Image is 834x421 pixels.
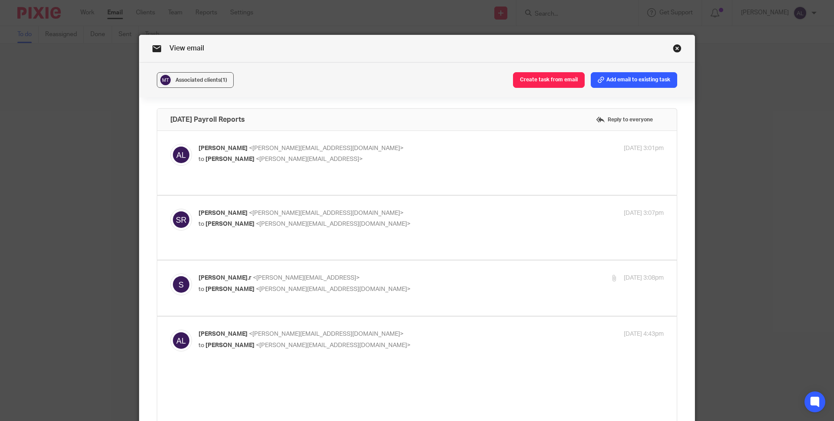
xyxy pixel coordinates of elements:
[199,221,204,227] span: to
[159,74,172,87] img: svg%3E
[199,156,204,162] span: to
[205,286,255,292] span: [PERSON_NAME]
[175,77,227,83] span: Associated clients
[624,209,664,218] p: [DATE] 3:07pm
[624,274,664,283] p: [DATE] 3:08pm
[170,209,192,231] img: svg%3E
[624,144,664,153] p: [DATE] 3:01pm
[205,342,255,348] span: [PERSON_NAME]
[169,45,204,52] span: View email
[170,144,192,166] img: svg%3E
[249,210,404,216] span: <[PERSON_NAME][EMAIL_ADDRESS][DOMAIN_NAME]>
[157,72,234,88] button: Associated clients(1)
[199,275,252,281] span: [PERSON_NAME].r
[256,156,363,162] span: <[PERSON_NAME][EMAIL_ADDRESS]>
[221,77,227,83] span: (1)
[199,145,248,151] span: [PERSON_NAME]
[624,330,664,339] p: [DATE] 4:43pm
[673,44,682,56] a: Close this dialog window
[170,330,192,351] img: svg%3E
[513,72,585,88] button: Create task from email
[249,331,404,337] span: <[PERSON_NAME][EMAIL_ADDRESS][DOMAIN_NAME]>
[256,286,410,292] span: <[PERSON_NAME][EMAIL_ADDRESS][DOMAIN_NAME]>
[205,221,255,227] span: [PERSON_NAME]
[591,72,677,88] button: Add email to existing task
[205,156,255,162] span: [PERSON_NAME]
[170,115,245,124] h4: [DATE] Payroll Reports
[256,342,410,348] span: <[PERSON_NAME][EMAIL_ADDRESS][DOMAIN_NAME]>
[170,274,192,295] img: svg%3E
[199,210,248,216] span: [PERSON_NAME]
[249,145,404,151] span: <[PERSON_NAME][EMAIL_ADDRESS][DOMAIN_NAME]>
[594,113,655,126] label: Reply to everyone
[253,275,360,281] span: <[PERSON_NAME][EMAIL_ADDRESS]>
[256,221,410,227] span: <[PERSON_NAME][EMAIL_ADDRESS][DOMAIN_NAME]>
[199,331,248,337] span: [PERSON_NAME]
[199,286,204,292] span: to
[199,342,204,348] span: to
